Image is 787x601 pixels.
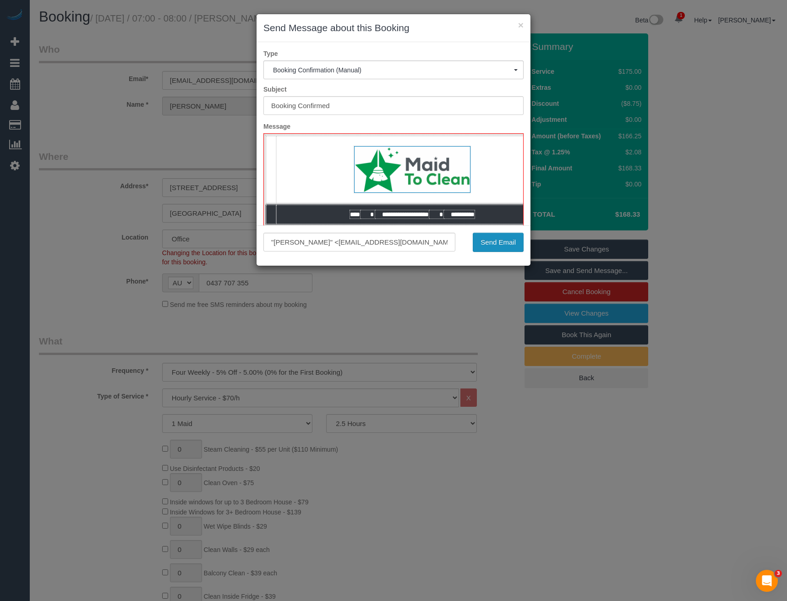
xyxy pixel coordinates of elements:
h3: Send Message about this Booking [263,21,524,35]
button: Booking Confirmation (Manual) [263,60,524,79]
button: × [518,20,524,30]
label: Subject [257,85,530,94]
label: Type [257,49,530,58]
input: Subject [263,96,524,115]
button: Send Email [473,233,524,252]
iframe: Rich Text Editor, editor1 [264,134,523,277]
iframe: Intercom live chat [756,570,778,592]
span: 3 [775,570,782,577]
label: Message [257,122,530,131]
span: Booking Confirmation (Manual) [273,66,514,74]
